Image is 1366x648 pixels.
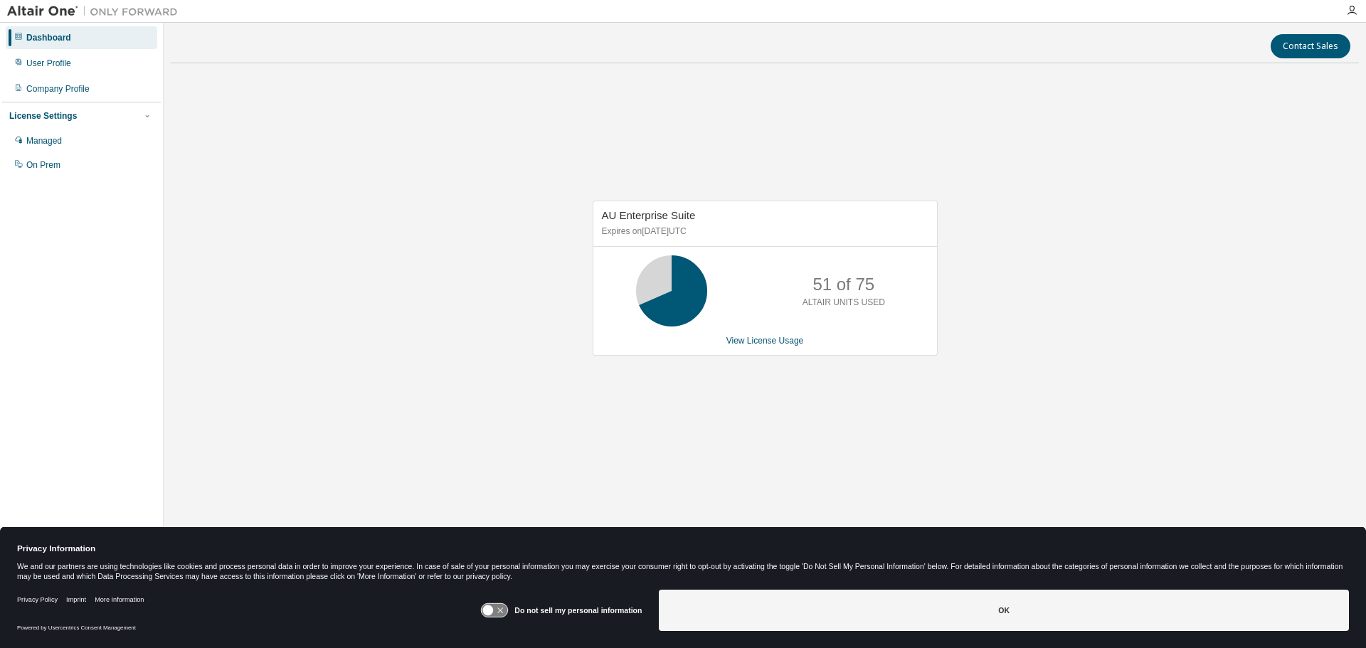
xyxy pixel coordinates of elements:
[26,83,90,95] div: Company Profile
[26,58,71,69] div: User Profile
[726,336,804,346] a: View License Usage
[602,225,925,238] p: Expires on [DATE] UTC
[812,272,874,297] p: 51 of 75
[602,209,696,221] span: AU Enterprise Suite
[26,135,62,147] div: Managed
[9,110,77,122] div: License Settings
[26,159,60,171] div: On Prem
[7,4,185,18] img: Altair One
[1271,34,1350,58] button: Contact Sales
[803,297,885,309] p: ALTAIR UNITS USED
[26,32,71,43] div: Dashboard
